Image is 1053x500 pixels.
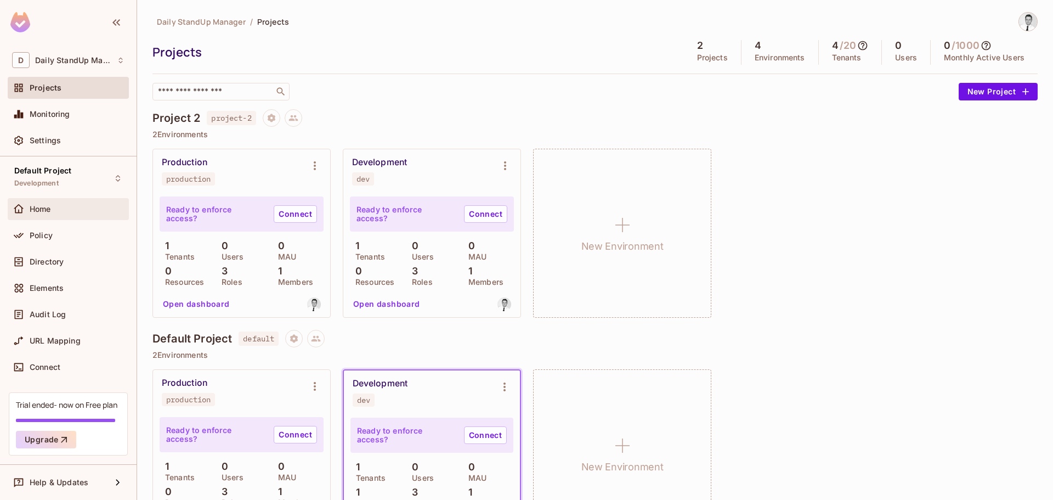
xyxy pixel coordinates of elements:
p: 3 [406,487,418,498]
span: Help & Updates [30,478,88,487]
div: Trial ended- now on Free plan [16,400,117,410]
button: Upgrade [16,431,76,448]
p: 1 [160,461,169,472]
button: New Project [959,83,1038,100]
p: 0 [216,461,228,472]
span: Home [30,205,51,214]
h5: 4 [832,40,839,51]
img: SReyMgAAAABJRU5ErkJggg== [10,12,30,32]
span: Development [14,179,59,188]
button: Environment settings [494,376,516,398]
span: default [239,332,279,346]
span: Connect [30,363,60,372]
span: Workspace: Daily StandUp Manager [35,56,111,65]
button: Environment settings [304,155,326,177]
p: Users [406,474,434,482]
p: Resources [160,278,204,286]
li: / [250,16,253,27]
p: MAU [273,252,296,261]
p: Users [895,53,917,62]
p: MAU [273,473,296,482]
img: Goran Jovanovic [1019,13,1037,31]
p: 0 [463,462,475,473]
h4: Default Project [152,332,232,345]
h5: 0 [895,40,902,51]
p: Users [216,473,244,482]
p: Ready to enforce access? [166,426,265,443]
span: Audit Log [30,310,66,319]
p: MAU [463,474,486,482]
h5: / 20 [840,40,856,51]
p: 0 [406,462,418,473]
button: Environment settings [304,375,326,397]
p: 0 [406,240,418,251]
p: Users [406,252,434,261]
img: gjovanovic.st@gmail.com [497,297,511,311]
span: Default Project [14,166,71,175]
div: Projects [152,44,678,60]
div: Development [353,378,407,389]
p: Members [273,278,313,286]
h4: Project 2 [152,111,200,125]
span: Directory [30,257,64,266]
p: Tenants [350,474,386,482]
span: URL Mapping [30,336,81,345]
a: Connect [464,426,507,444]
p: 0 [160,486,172,497]
div: production [166,395,211,404]
h1: New Environment [581,238,664,255]
span: Elements [30,284,64,293]
p: 1 [160,240,169,251]
p: 1 [463,487,472,498]
h5: 4 [755,40,761,51]
p: Ready to enforce access? [166,205,265,223]
p: 2 Environments [152,351,1038,359]
span: D [12,52,30,68]
a: Connect [274,426,317,443]
h1: New Environment [581,459,664,475]
h5: / 1000 [952,40,980,51]
img: gjovanovic.st@gmail.com [307,297,321,311]
button: Open dashboard [158,295,234,313]
span: Projects [257,16,289,27]
p: Resources [350,278,394,286]
h5: 0 [944,40,950,51]
h5: 2 [697,40,703,51]
p: 0 [273,240,285,251]
p: Roles [406,278,433,286]
a: Connect [464,205,507,223]
a: Connect [274,205,317,223]
p: Tenants [832,53,862,62]
p: Tenants [160,473,195,482]
p: Ready to enforce access? [356,205,455,223]
p: 0 [350,266,362,277]
span: Project settings [263,115,280,125]
span: Policy [30,231,53,240]
p: MAU [463,252,486,261]
p: 3 [216,486,228,497]
span: Projects [30,83,61,92]
p: Ready to enforce access? [357,426,455,444]
div: Production [162,157,207,168]
p: 3 [216,266,228,277]
span: Monitoring [30,110,70,119]
p: 1 [273,486,282,497]
p: Tenants [350,252,385,261]
p: 3 [406,266,418,277]
button: Open dashboard [349,295,424,313]
div: dev [357,396,370,405]
p: 1 [350,487,360,498]
p: Environments [755,53,805,62]
p: 0 [160,266,172,277]
p: 0 [463,240,475,251]
span: project-2 [207,111,256,125]
span: Daily StandUp Manager [157,16,246,27]
p: 1 [273,266,282,277]
p: 1 [463,266,472,277]
button: Environment settings [494,155,516,177]
div: Development [352,157,407,168]
div: dev [356,175,370,183]
p: Roles [216,278,242,286]
p: 2 Environments [152,130,1038,139]
span: Settings [30,136,61,145]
